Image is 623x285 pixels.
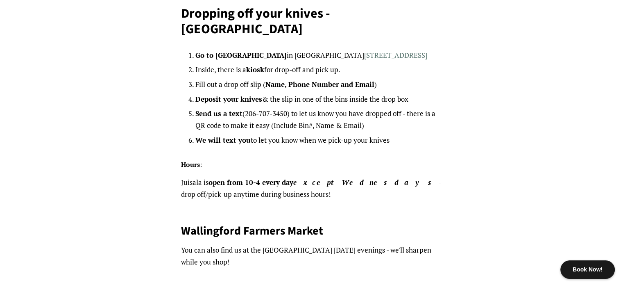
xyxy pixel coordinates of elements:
li: Inside, there is a for drop-off and pick up. [195,64,442,76]
strong: Name, Phone Number and Email [265,80,374,89]
strong: open from 10-4 every day [208,178,439,187]
h1: Dropping off your knives - [GEOGRAPHIC_DATA] [181,6,442,37]
strong: Go to [GEOGRAPHIC_DATA] [195,50,287,60]
li: Fill out a drop off slip ( ) [195,79,442,91]
p: Juisala is - drop off/pick-up anytime during business hours! [181,177,442,201]
span: : [200,160,202,169]
h2: Wallingford Farmers Market [181,223,442,238]
div: Book Now! [560,260,615,279]
p: You can also find us at the [GEOGRAPHIC_DATA] [DATE] evenings - we'll sharpen while you shop! [181,244,442,268]
strong: Send us a text [195,109,242,118]
a: [STREET_ADDRESS] [364,50,427,60]
li: (206-707-3450) to let us know you have dropped off - there is a QR code to make it easy (Include ... [195,108,442,132]
em: except Wednesdays [293,178,439,187]
li: to let you know when we pick-up your knives [195,135,442,146]
li: in [GEOGRAPHIC_DATA] [195,50,442,62]
strong: kiosk [246,65,264,74]
strong: Deposit your knives [195,94,262,104]
strong: We will text you [195,135,251,145]
strong: Hours [181,160,200,169]
li: & the slip in one of the bins inside the drop box [195,93,442,105]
